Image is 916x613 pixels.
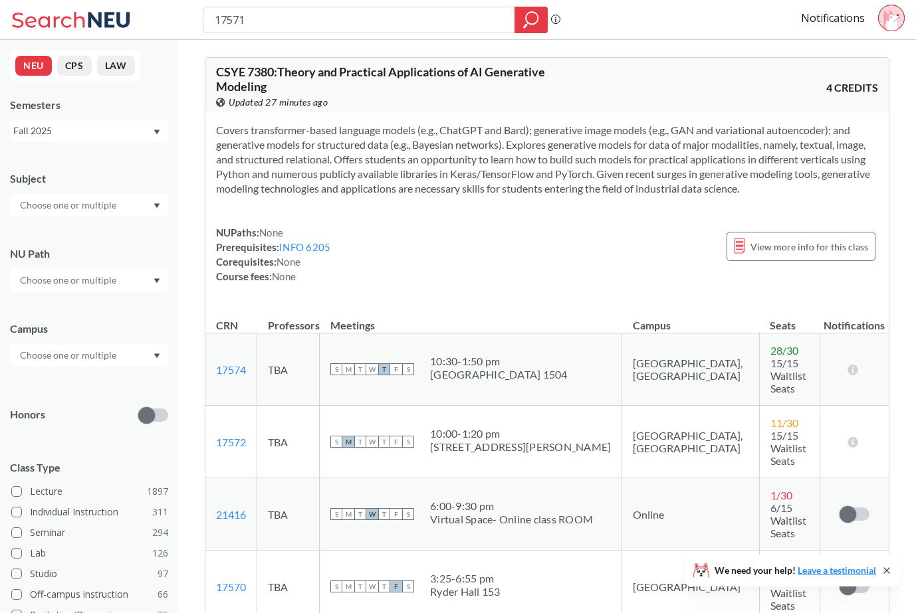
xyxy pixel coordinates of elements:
[342,508,354,520] span: M
[320,305,622,333] th: Meetings
[366,436,378,448] span: W
[57,56,92,76] button: CPS
[11,586,168,603] label: Off-campus instruction
[770,574,806,612] span: 1/15 Waitlist Seats
[354,363,366,375] span: T
[622,305,760,333] th: Campus
[430,440,611,454] div: [STREET_ADDRESS][PERSON_NAME]
[216,225,330,284] div: NUPaths: Prerequisites: Corequisites: Course fees:
[523,11,539,29] svg: magnifying glass
[216,436,246,448] a: 17572
[402,363,414,375] span: S
[257,305,320,333] th: Professors
[798,565,876,576] a: Leave a testimonial
[152,525,168,540] span: 294
[154,278,160,284] svg: Dropdown arrow
[826,80,878,95] span: 4 CREDITS
[152,546,168,561] span: 126
[770,429,806,467] span: 15/15 Waitlist Seats
[10,321,168,336] div: Campus
[11,524,168,541] label: Seminar
[11,503,168,521] label: Individual Instruction
[378,580,390,592] span: T
[430,513,593,526] div: Virtual Space- Online class ROOM
[154,130,160,135] svg: Dropdown arrow
[216,64,545,94] span: CSYE 7380 : Theory and Practical Applications of AI Generative Modeling
[216,318,238,333] div: CRN
[402,436,414,448] span: S
[10,194,168,217] div: Dropdown arrow
[820,305,889,333] th: Notifications
[801,11,865,25] a: Notifications
[257,478,320,551] td: TBA
[10,344,168,367] div: Dropdown arrow
[770,357,806,394] span: 15/15 Waitlist Seats
[378,508,390,520] span: T
[378,436,390,448] span: T
[279,241,330,253] a: INFO 6205
[342,363,354,375] span: M
[770,416,798,429] span: 11 / 30
[216,580,246,593] a: 17570
[158,587,168,602] span: 66
[152,505,168,519] span: 311
[259,226,283,238] span: None
[770,344,798,357] span: 28 / 30
[216,508,246,521] a: 21416
[330,436,342,448] span: S
[13,197,125,213] input: Choose one or multiple
[759,305,820,333] th: Seats
[430,427,611,440] div: 10:00 - 1:20 pm
[378,363,390,375] span: T
[390,436,402,448] span: F
[770,501,806,539] span: 6/15 Waitlist Seats
[515,7,548,33] div: magnifying glass
[430,572,501,585] div: 3:25 - 6:55 pm
[366,580,378,592] span: W
[390,363,402,375] span: F
[10,246,168,261] div: NU Path
[13,347,125,363] input: Choose one or multiple
[277,256,300,268] span: None
[622,333,760,406] td: [GEOGRAPHIC_DATA], [GEOGRAPHIC_DATA]
[11,483,168,500] label: Lecture
[354,436,366,448] span: T
[158,567,168,581] span: 97
[11,565,168,582] label: Studio
[154,203,160,209] svg: Dropdown arrow
[154,353,160,359] svg: Dropdown arrow
[354,508,366,520] span: T
[15,56,52,76] button: NEU
[366,363,378,375] span: W
[622,406,760,478] td: [GEOGRAPHIC_DATA], [GEOGRAPHIC_DATA]
[402,580,414,592] span: S
[10,407,45,422] p: Honors
[330,580,342,592] span: S
[366,508,378,520] span: W
[257,406,320,478] td: TBA
[216,123,878,196] section: Covers transformer-based language models (e.g., ChatGPT and Bard); generative image models (e.g.,...
[430,368,568,381] div: [GEOGRAPHIC_DATA] 1504
[390,508,402,520] span: F
[430,355,568,368] div: 10:30 - 1:50 pm
[402,508,414,520] span: S
[97,56,135,76] button: LAW
[11,545,168,562] label: Lab
[10,269,168,292] div: Dropdown arrow
[770,489,792,501] span: 1 / 30
[13,272,125,288] input: Choose one or multiple
[13,124,152,138] div: Fall 2025
[229,95,328,110] span: Updated 27 minutes ago
[622,478,760,551] td: Online
[342,436,354,448] span: M
[147,484,168,499] span: 1897
[750,238,868,255] span: View more info for this class
[10,98,168,112] div: Semesters
[10,460,168,475] span: Class Type
[10,171,168,186] div: Subject
[430,585,501,598] div: Ryder Hall 153
[354,580,366,592] span: T
[342,580,354,592] span: M
[430,499,593,513] div: 6:00 - 9:30 pm
[10,120,168,141] div: Fall 2025Dropdown arrow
